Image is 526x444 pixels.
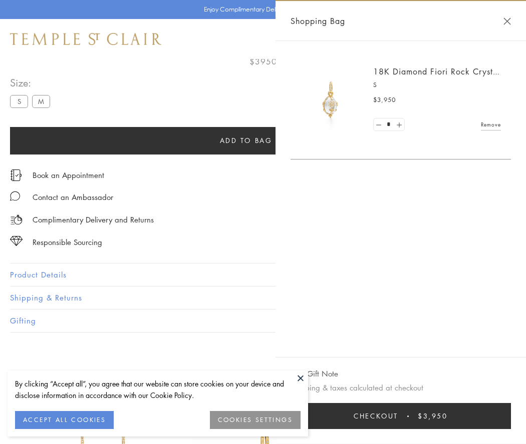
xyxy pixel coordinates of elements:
img: Temple St. Clair [10,33,161,45]
span: $3,950 [418,410,448,421]
img: icon_sourcing.svg [10,236,23,246]
div: Contact an Ambassador [33,191,113,203]
a: Book an Appointment [33,169,104,180]
img: MessageIcon-01_2.svg [10,191,20,201]
a: Set quantity to 0 [374,118,384,131]
button: Add to bag [10,127,482,154]
h3: You May Also Like [25,368,501,384]
img: icon_appointment.svg [10,169,22,181]
span: $3950 [249,55,277,68]
p: Enjoy Complimentary Delivery & Returns [204,4,318,14]
button: ACCEPT ALL COOKIES [15,411,114,429]
button: Checkout $3,950 [291,403,511,429]
button: Shipping & Returns [10,286,516,309]
button: COOKIES SETTINGS [210,411,301,429]
p: Complimentary Delivery and Returns [33,213,154,226]
label: S [10,95,28,107]
img: icon_delivery.svg [10,213,23,226]
span: Add to bag [220,135,273,146]
p: S [373,80,501,90]
span: Checkout [354,410,398,421]
a: Remove [481,119,501,130]
button: Close Shopping Bag [503,17,511,25]
div: Responsible Sourcing [33,236,102,248]
p: Shipping & taxes calculated at checkout [291,381,511,394]
a: Set quantity to 2 [394,118,404,131]
button: Product Details [10,263,516,286]
span: Size: [10,74,54,91]
label: M [32,95,50,107]
button: Add Gift Note [291,367,338,380]
span: $3,950 [373,95,396,105]
img: P51889-E11FIORI [301,70,361,130]
span: Shopping Bag [291,14,345,27]
button: Gifting [10,309,516,332]
div: By clicking “Accept all”, you agree that our website can store cookies on your device and disclos... [15,378,301,401]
